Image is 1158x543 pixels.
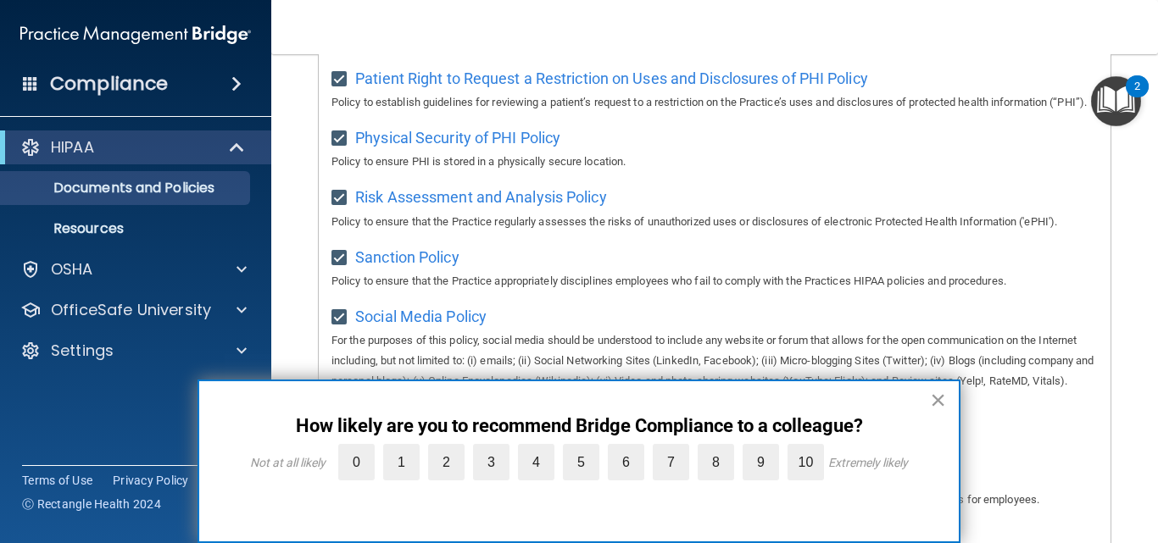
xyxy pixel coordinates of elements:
[331,152,1098,172] p: Policy to ensure PHI is stored in a physically secure location.
[113,472,189,489] a: Privacy Policy
[355,308,487,325] span: Social Media Policy
[828,456,908,469] div: Extremely likely
[51,137,94,158] p: HIPAA
[743,444,779,480] label: 9
[338,444,375,480] label: 0
[51,341,114,361] p: Settings
[653,444,689,480] label: 7
[355,248,459,266] span: Sanction Policy
[51,300,211,320] p: OfficeSafe University
[428,444,465,480] label: 2
[518,444,554,480] label: 4
[22,472,92,489] a: Terms of Use
[355,129,560,147] span: Physical Security of PHI Policy
[20,18,251,52] img: PMB logo
[608,444,644,480] label: 6
[563,444,599,480] label: 5
[473,444,509,480] label: 3
[11,180,242,197] p: Documents and Policies
[698,444,734,480] label: 8
[331,271,1098,291] p: Policy to ensure that the Practice appropriately disciplines employees who fail to comply with th...
[250,456,326,469] div: Not at all likely
[930,386,946,413] button: Close
[1134,86,1140,108] div: 2
[331,212,1098,232] p: Policy to ensure that the Practice regularly assesses the risks of unauthorized uses or disclosur...
[331,330,1098,391] p: For the purposes of this policy, social media should be understood to include any website or foru...
[233,415,925,437] p: How likely are you to recommend Bridge Compliance to a colleague?
[11,220,242,237] p: Resources
[788,444,824,480] label: 10
[1091,76,1141,126] button: Open Resource Center, 2 new notifications
[355,69,868,87] span: Patient Right to Request a Restriction on Uses and Disclosures of PHI Policy
[331,92,1098,113] p: Policy to establish guidelines for reviewing a patient’s request to a restriction on the Practice...
[51,259,93,280] p: OSHA
[50,72,168,96] h4: Compliance
[355,188,607,206] span: Risk Assessment and Analysis Policy
[22,496,161,513] span: Ⓒ Rectangle Health 2024
[383,444,420,480] label: 1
